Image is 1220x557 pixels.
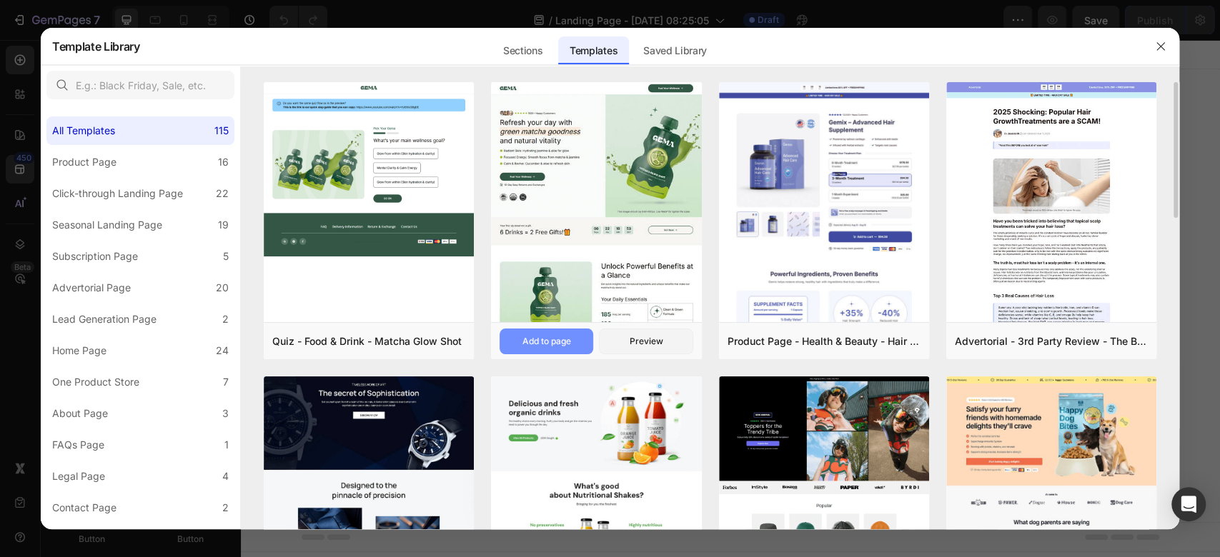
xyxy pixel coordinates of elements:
[52,311,157,328] div: Lead Generation Page
[216,279,229,296] div: 20
[212,43,404,71] a: Seal Development Store
[52,373,139,391] div: One Product Store
[599,328,693,354] button: Preview
[52,185,183,202] div: Click-through Landing Page
[52,154,116,171] div: Product Page
[52,342,106,359] div: Home Page
[558,36,629,65] div: Templates
[216,342,229,359] div: 24
[52,279,131,296] div: Advertorial Page
[52,122,115,139] div: All Templates
[52,28,140,65] h2: Template Library
[52,468,105,485] div: Legal Page
[222,468,229,485] div: 4
[272,333,462,350] div: Quiz - Food & Drink - Matcha Glow Shot
[264,82,474,256] img: quiz-1.png
[217,46,399,69] span: Seal Development Store
[492,291,593,319] button: Add elements
[394,371,586,382] div: Start with Generating from URL or image
[52,216,162,234] div: Seasonal Landing Page
[224,436,229,453] div: 1
[222,499,229,516] div: 2
[52,436,104,453] div: FAQs Page
[632,36,718,65] div: Saved Library
[216,185,229,202] div: 22
[218,154,229,171] div: 16
[955,333,1148,350] div: Advertorial - 3rd Party Review - The Before Image - Hair Supplement
[52,248,138,265] div: Subscription Page
[52,405,108,422] div: About Page
[403,262,576,279] div: Start with Sections from sidebar
[629,335,663,348] div: Preview
[1171,487,1206,521] div: Open Intercom Messenger
[218,216,229,234] div: 19
[500,328,593,354] button: Add to page
[223,248,229,265] div: 5
[222,311,229,328] div: 2
[492,36,554,65] div: Sections
[222,405,229,422] div: 3
[728,333,921,350] div: Product Page - Health & Beauty - Hair Supplement
[223,373,229,391] div: 7
[214,122,229,139] div: 115
[52,499,116,516] div: Contact Page
[522,335,571,348] div: Add to page
[46,71,234,99] input: E.g.: Black Friday, Sale, etc.
[386,291,484,319] button: Add sections
[918,41,949,73] summary: Search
